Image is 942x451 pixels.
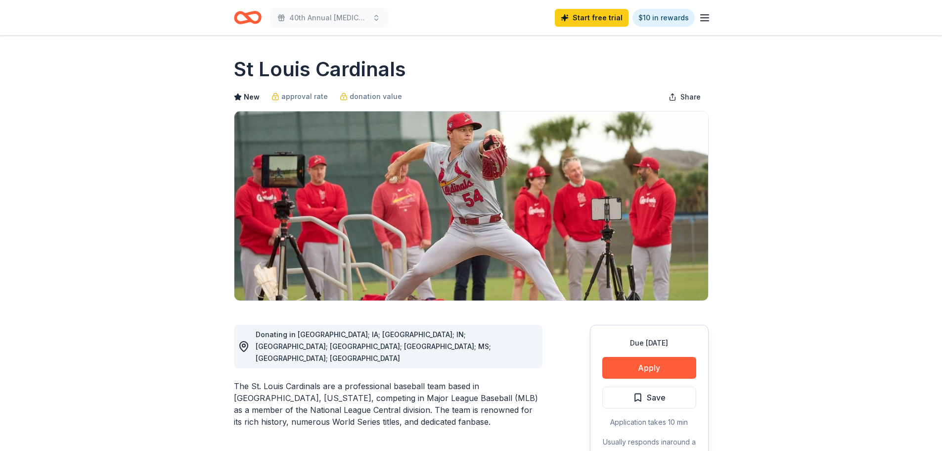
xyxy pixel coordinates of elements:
[340,91,402,102] a: donation value
[234,380,542,428] div: The St. Louis Cardinals are a professional baseball team based in [GEOGRAPHIC_DATA], [US_STATE], ...
[680,91,701,103] span: Share
[234,111,708,301] img: Image for St Louis Cardinals
[350,91,402,102] span: donation value
[602,337,696,349] div: Due [DATE]
[269,8,388,28] button: 40th Annual [MEDICAL_DATA] Gala
[234,55,406,83] h1: St Louis Cardinals
[647,391,666,404] span: Save
[632,9,695,27] a: $10 in rewards
[281,91,328,102] span: approval rate
[234,6,262,29] a: Home
[256,330,491,362] span: Donating in [GEOGRAPHIC_DATA]; IA; [GEOGRAPHIC_DATA]; IN; [GEOGRAPHIC_DATA]; [GEOGRAPHIC_DATA]; [...
[555,9,628,27] a: Start free trial
[289,12,368,24] span: 40th Annual [MEDICAL_DATA] Gala
[271,91,328,102] a: approval rate
[244,91,260,103] span: New
[602,387,696,408] button: Save
[602,416,696,428] div: Application takes 10 min
[602,357,696,379] button: Apply
[661,87,709,107] button: Share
